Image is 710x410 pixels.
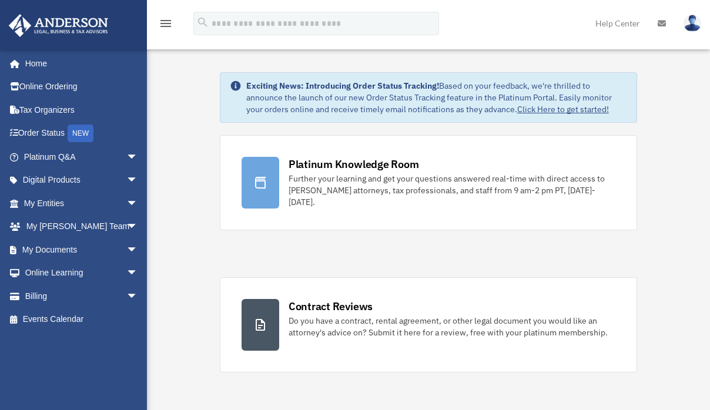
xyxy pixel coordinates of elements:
[8,284,156,308] a: Billingarrow_drop_down
[159,16,173,31] i: menu
[196,16,209,29] i: search
[126,238,150,262] span: arrow_drop_down
[8,191,156,215] a: My Entitiesarrow_drop_down
[8,145,156,169] a: Platinum Q&Aarrow_drop_down
[126,191,150,216] span: arrow_drop_down
[8,52,150,75] a: Home
[246,80,439,91] strong: Exciting News: Introducing Order Status Tracking!
[126,284,150,308] span: arrow_drop_down
[8,261,156,285] a: Online Learningarrow_drop_down
[8,238,156,261] a: My Documentsarrow_drop_down
[159,21,173,31] a: menu
[289,299,373,314] div: Contract Reviews
[8,308,156,331] a: Events Calendar
[8,98,156,122] a: Tax Organizers
[8,169,156,192] a: Digital Productsarrow_drop_down
[289,157,419,172] div: Platinum Knowledge Room
[220,135,637,230] a: Platinum Knowledge Room Further your learning and get your questions answered real-time with dire...
[126,169,150,193] span: arrow_drop_down
[289,173,615,208] div: Further your learning and get your questions answered real-time with direct access to [PERSON_NAM...
[8,122,156,146] a: Order StatusNEW
[684,15,701,32] img: User Pic
[246,80,627,115] div: Based on your feedback, we're thrilled to announce the launch of our new Order Status Tracking fe...
[517,104,609,115] a: Click Here to get started!
[126,261,150,285] span: arrow_drop_down
[289,315,615,338] div: Do you have a contract, rental agreement, or other legal document you would like an attorney's ad...
[8,75,156,99] a: Online Ordering
[8,215,156,238] a: My [PERSON_NAME] Teamarrow_drop_down
[220,277,637,372] a: Contract Reviews Do you have a contract, rental agreement, or other legal document you would like...
[5,14,112,37] img: Anderson Advisors Platinum Portal
[68,125,93,142] div: NEW
[126,215,150,239] span: arrow_drop_down
[126,145,150,169] span: arrow_drop_down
